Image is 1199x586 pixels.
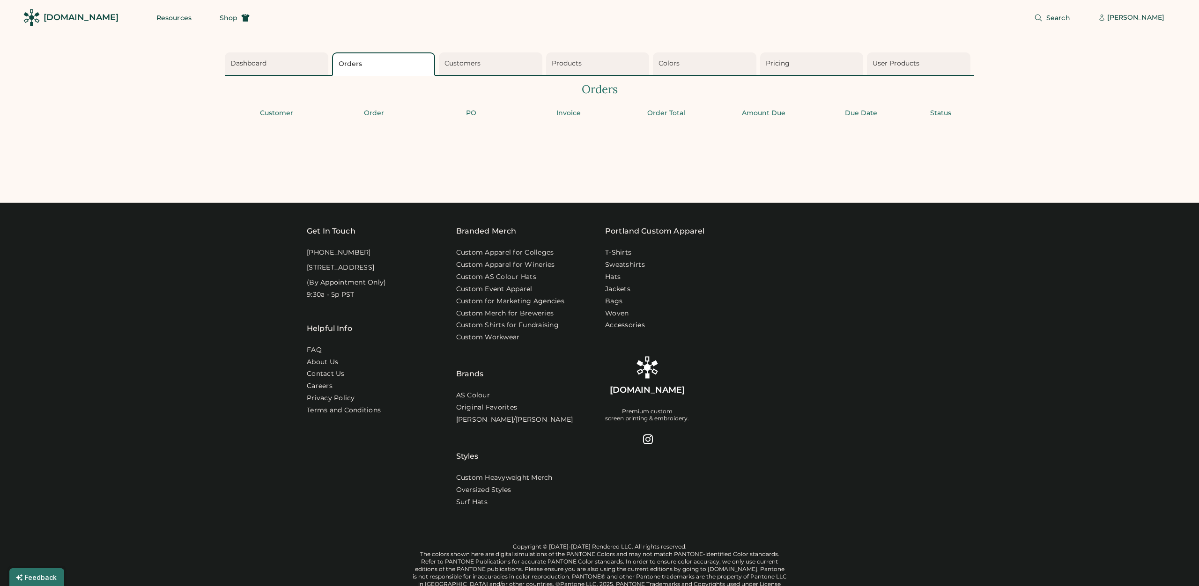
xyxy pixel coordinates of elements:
div: Orders [225,81,974,97]
a: Bags [605,297,622,306]
button: Shop [208,8,261,27]
div: Brands [456,345,484,380]
div: Branded Merch [456,226,517,237]
a: Custom Heavyweight Merch [456,473,553,483]
div: Status [912,109,969,118]
div: (By Appointment Only) [307,278,386,287]
a: Surf Hats [456,498,488,507]
a: Jackets [605,285,630,294]
a: Custom AS Colour Hats [456,272,536,282]
div: Customers [444,59,540,68]
div: Order [328,109,420,118]
a: Custom Shirts for Fundraising [456,321,559,330]
span: Shop [220,15,237,21]
div: Invoice [523,109,614,118]
button: Resources [145,8,203,27]
div: Orders [339,59,432,69]
div: Amount Due [718,109,809,118]
div: Helpful Info [307,323,352,334]
a: Hats [605,272,621,282]
a: Accessories [605,321,645,330]
div: User Products [873,59,968,68]
a: Privacy Policy [307,394,355,403]
a: FAQ [307,345,322,355]
a: Portland Custom Apparel [605,226,704,237]
button: Search [1023,8,1081,27]
a: Original Favorites [456,403,518,412]
span: Search [1046,15,1070,21]
img: Rendered Logo - Screens [23,9,40,26]
a: T-Shirts [605,248,631,257]
div: Products [552,59,647,68]
div: Customer [230,109,322,118]
div: [PHONE_NUMBER] [307,248,371,257]
a: Custom Event Apparel [456,285,533,294]
div: Pricing [766,59,861,68]
div: Premium custom screen printing & embroidery. [605,408,689,423]
div: Get In Touch [307,226,355,237]
a: Custom Workwear [456,333,520,342]
div: Colors [659,59,754,68]
a: Custom Merch for Breweries [456,309,554,318]
a: Contact Us [307,369,345,379]
img: Rendered Logo - Screens [636,356,659,379]
div: Due Date [815,109,907,118]
div: [DOMAIN_NAME] [610,384,685,396]
a: [PERSON_NAME]/[PERSON_NAME] [456,415,573,425]
a: About Us [307,358,338,367]
div: Dashboard [230,59,326,68]
a: Sweatshirts [605,260,645,270]
a: Custom for Marketing Agencies [456,297,564,306]
a: AS Colour [456,391,490,400]
div: Order Total [620,109,712,118]
a: Custom Apparel for Wineries [456,260,555,270]
div: 9:30a - 5p PST [307,290,355,300]
div: [DOMAIN_NAME] [44,12,118,23]
a: Oversized Styles [456,485,511,495]
div: [STREET_ADDRESS] [307,263,374,272]
a: Woven [605,309,629,318]
div: PO [425,109,517,118]
div: Styles [456,427,479,462]
div: Terms and Conditions [307,406,381,415]
div: [PERSON_NAME] [1107,13,1164,22]
a: Careers [307,381,333,391]
a: Custom Apparel for Colleges [456,248,554,257]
